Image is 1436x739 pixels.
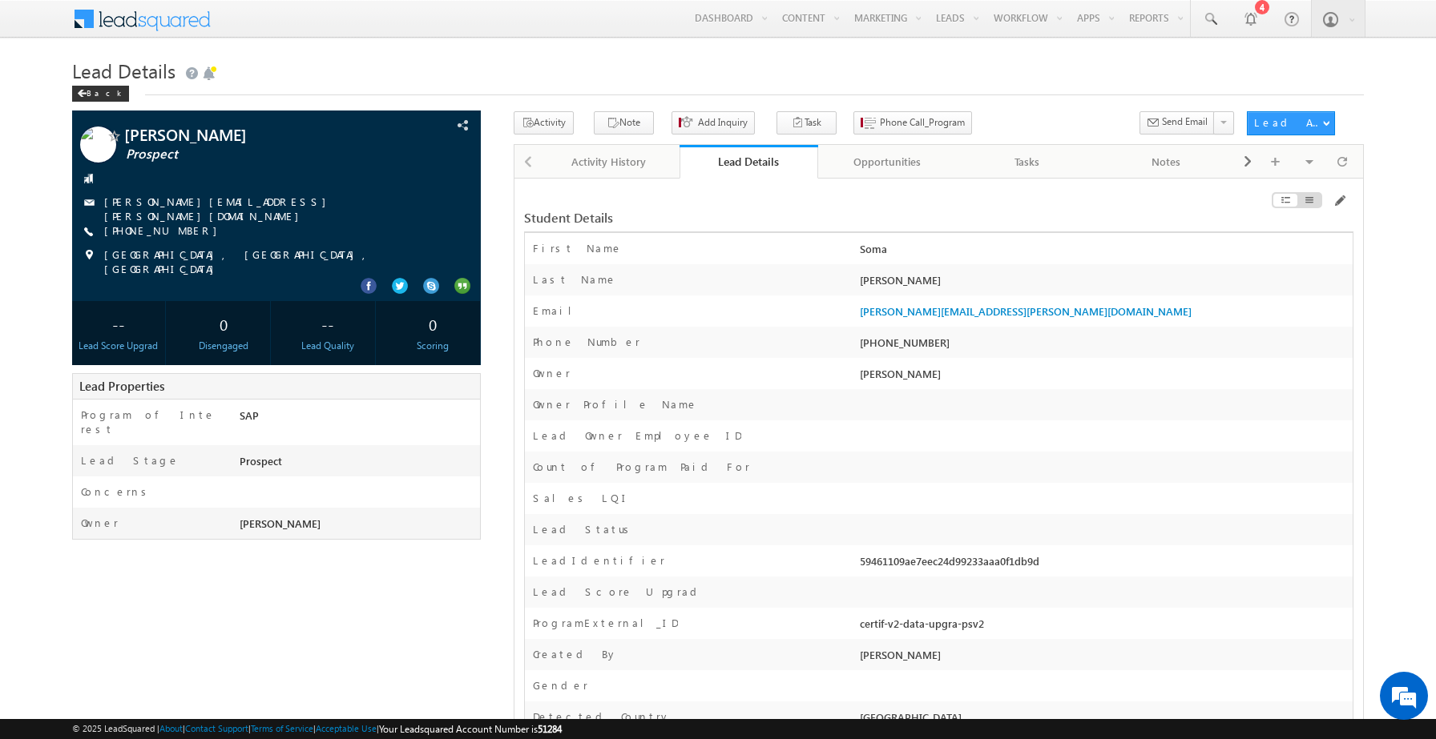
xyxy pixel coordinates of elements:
label: Owner [81,516,119,530]
label: Lead Score Upgrad [533,584,703,599]
div: Student Details [524,211,1070,225]
label: Concerns [81,484,152,499]
a: [PERSON_NAME][EMAIL_ADDRESS][PERSON_NAME][DOMAIN_NAME] [104,195,334,223]
label: LeadIdentifier [533,553,665,568]
label: Gender [533,678,588,693]
div: Opportunities [831,152,943,171]
button: Phone Call_Program [853,111,972,135]
img: Profile photo [80,127,116,168]
label: Sales LQI [533,491,631,505]
span: [PERSON_NAME] [240,516,321,530]
div: Scoring [390,339,476,353]
span: Lead Details [72,58,175,83]
button: Lead Actions [1247,111,1335,135]
label: Phone Number [533,335,640,349]
div: Back [72,86,129,102]
span: [PERSON_NAME] [124,127,380,143]
a: Acceptable Use [316,723,377,733]
div: Lead Score Upgrad [76,339,162,353]
span: Lead Properties [79,378,164,394]
label: Lead Stage [81,453,179,468]
div: -- [76,309,162,339]
label: Last Name [533,272,617,287]
div: Soma [856,241,1353,263]
a: Notes [1097,145,1236,179]
div: 0 [180,309,266,339]
button: Note [594,111,654,135]
label: Lead Owner Employee ID [533,428,741,443]
a: Activity History [540,145,680,179]
span: Phone Call_Program [880,115,965,130]
span: Send Email [1162,114,1208,129]
div: [GEOGRAPHIC_DATA] [856,709,1353,732]
a: Opportunities [818,145,958,179]
div: Disengaged [180,339,266,353]
span: Prospect [126,147,381,163]
div: [PERSON_NAME] [856,272,1353,295]
div: certif-v2-data-upgra-psv2 [856,616,1353,638]
div: -- [285,309,371,339]
div: Lead Quality [285,339,371,353]
span: Your Leadsquared Account Number is [379,723,562,735]
span: [PHONE_NUMBER] [104,223,225,239]
span: © 2025 LeadSquared | | | | | [72,721,562,737]
button: Send Email [1140,111,1215,135]
div: Lead Actions [1254,115,1322,130]
button: Task [776,111,837,135]
label: Owner Profile Name [533,397,698,412]
div: [PERSON_NAME] [856,647,1353,669]
label: Detected Country [533,709,671,724]
span: 51284 [538,723,562,735]
div: [PHONE_NUMBER] [856,335,1353,357]
a: Tasks [958,145,1097,179]
label: Count of Program Paid For [533,460,750,474]
a: Terms of Service [251,723,313,733]
a: About [159,723,183,733]
div: Activity History [553,152,665,171]
label: Lead Status [533,522,635,536]
span: [PERSON_NAME] [860,367,941,380]
span: Add Inquiry [698,115,748,130]
div: Lead Details [692,154,807,169]
button: Activity [514,111,574,135]
a: Contact Support [185,723,248,733]
label: Email [533,303,584,318]
div: 59461109ae7eec24d99233aaa0f1db9d [856,553,1353,576]
a: [PERSON_NAME][EMAIL_ADDRESS][PERSON_NAME][DOMAIN_NAME] [860,304,1192,318]
button: Add Inquiry [672,111,755,135]
label: Program of Interest [81,408,220,436]
label: Created By [533,647,618,661]
label: First Name [533,241,623,255]
a: Lead Details [680,145,819,179]
label: Owner [533,366,571,380]
span: [GEOGRAPHIC_DATA], [GEOGRAPHIC_DATA], [GEOGRAPHIC_DATA] [104,247,438,276]
a: Back [72,85,137,98]
div: Notes [1110,152,1222,171]
label: ProgramExternal_ID [533,616,678,630]
div: SAP [236,408,480,430]
div: 0 [390,309,476,339]
div: Prospect [236,453,480,476]
div: Tasks [970,152,1083,171]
